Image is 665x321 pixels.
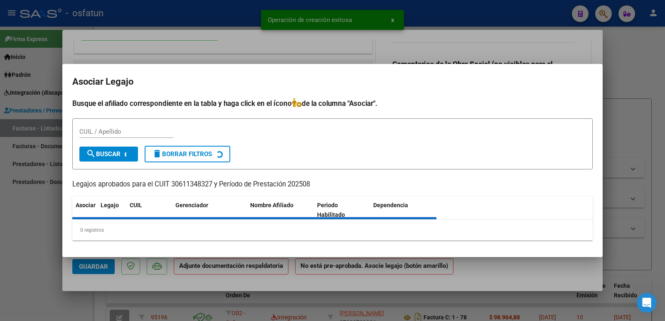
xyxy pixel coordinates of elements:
[317,202,345,218] span: Periodo Habilitado
[72,196,97,224] datatable-header-cell: Asociar
[76,202,96,208] span: Asociar
[373,202,408,208] span: Dependencia
[101,202,119,208] span: Legajo
[314,196,370,224] datatable-header-cell: Periodo Habilitado
[370,196,437,224] datatable-header-cell: Dependencia
[172,196,247,224] datatable-header-cell: Gerenciador
[72,98,593,109] h4: Busque el afiliado correspondiente en la tabla y haga click en el ícono de la columna "Asociar".
[130,202,142,208] span: CUIL
[152,149,162,159] mat-icon: delete
[637,293,657,313] iframe: Intercom live chat
[247,196,314,224] datatable-header-cell: Nombre Afiliado
[86,149,96,159] mat-icon: search
[72,220,593,240] div: 0 registros
[250,202,293,208] span: Nombre Afiliado
[79,147,138,162] button: Buscar
[72,74,593,90] h2: Asociar Legajo
[86,150,121,158] span: Buscar
[97,196,126,224] datatable-header-cell: Legajo
[72,179,593,190] p: Legajos aprobados para el CUIT 30611348327 y Período de Prestación 202508
[152,150,212,158] span: Borrar Filtros
[145,146,230,162] button: Borrar Filtros
[175,202,208,208] span: Gerenciador
[126,196,172,224] datatable-header-cell: CUIL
